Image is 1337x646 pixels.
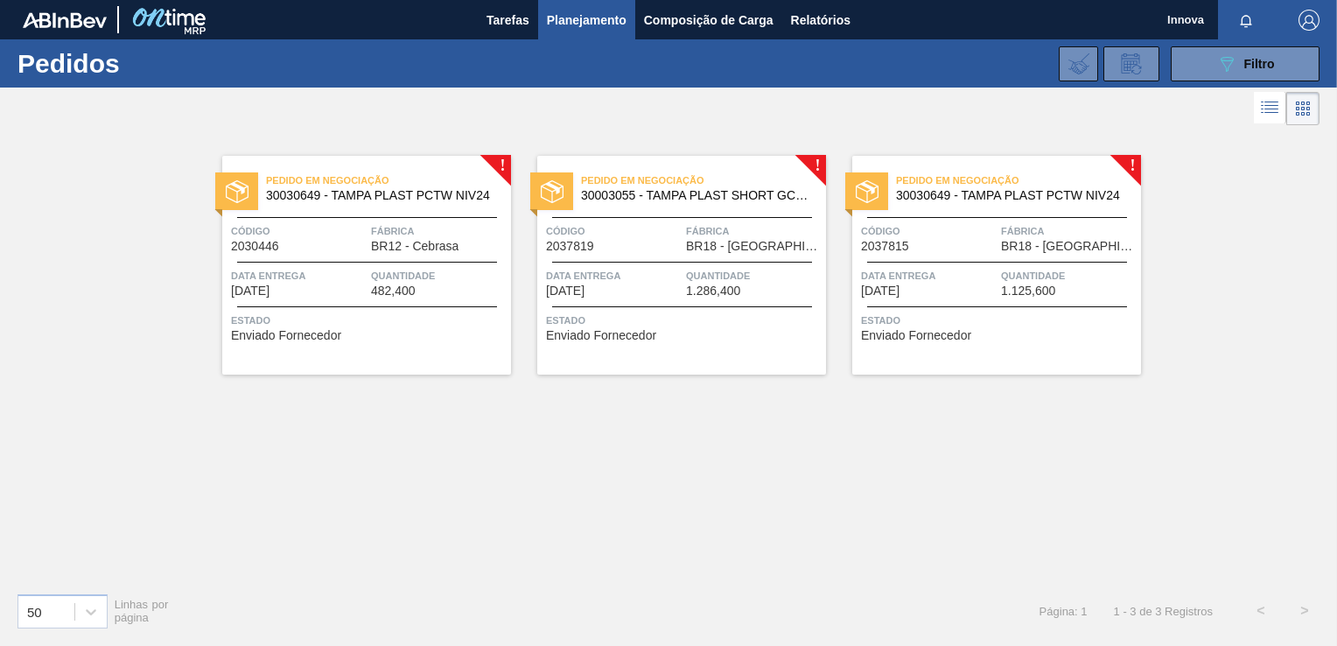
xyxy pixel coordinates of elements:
[1103,46,1159,81] div: Solicitação de Revisão de Pedidos
[861,312,1137,329] span: Status
[1239,589,1283,633] button: <
[826,156,1141,375] a: !estadoPedido em Negociação30030649 - TAMPA PLAST PCTW NIV24Código2037815FábricaBR18 - [GEOGRAPHI...
[686,284,740,298] span: 1.286,400
[1001,267,1137,284] span: Quantidade
[1283,589,1326,633] button: >
[861,284,899,298] span: 26/10/2025
[546,284,584,298] span: 26/10/2025
[231,284,269,298] span: 24/10/2025
[686,240,822,253] span: BR18 - Pernambuco
[861,240,909,253] span: 2037815
[1171,46,1319,81] button: Filtro
[371,284,416,298] span: 482,400
[115,598,169,624] span: Linhas por página
[486,10,529,31] span: Tarefas
[546,267,682,284] span: Data entrega
[861,329,971,342] span: Enviado Fornecedor
[1286,92,1319,125] div: Visão em Cards
[266,189,497,202] span: 30030649 - TAMPA PLAST PCTW NIV24
[511,156,826,375] a: !estadoPedido em Negociação30003055 - TAMPA PLAST SHORT GCA S/ LINERCódigo2037819FábricaBR18 - [G...
[1059,46,1098,81] div: Importar Negociações dos Pedidos
[861,267,997,284] span: Data entrega
[1001,240,1137,253] span: BR18 - Pernambuco
[1298,10,1319,31] img: Logout
[27,604,42,619] div: 50
[196,156,511,375] a: !estadoPedido em Negociação30030649 - TAMPA PLAST PCTW NIV24Código2030446FábricaBR12 - CebrasaDat...
[266,172,511,189] span: Pedido em Negociação
[547,10,626,31] span: Planejamento
[17,53,269,74] h1: Pedidos
[546,329,656,342] span: Enviado Fornecedor
[686,267,822,284] span: Quantidade
[231,240,279,253] span: 2030446
[231,222,367,240] span: Código
[791,10,850,31] span: Relatórios
[546,222,682,240] span: Código
[371,222,507,240] span: Fábrica
[581,189,812,202] span: 30003055 - TAMPA PLAST SHORT GCA S/ LINER
[546,240,594,253] span: 2037819
[856,180,878,203] img: estado
[371,240,458,253] span: BR12 - Cebrasa
[1218,8,1274,32] button: Notificações
[1039,605,1088,618] span: Página: 1
[896,189,1127,202] span: 30030649 - TAMPA PLAST PCTW NIV24
[546,312,822,329] span: Status
[231,312,507,329] span: Status
[23,12,107,28] img: TNhmsLtSVTkK8tSr43FrP2fwEKptu5GPRR3wAAAABJRU5ErkJggg==
[644,10,773,31] span: Composição de Carga
[226,180,248,203] img: estado
[231,329,341,342] span: Enviado Fornecedor
[1001,284,1055,298] span: 1.125,600
[686,222,822,240] span: Fábrica
[371,267,507,284] span: Quantidade
[231,267,367,284] span: Data entrega
[1244,57,1275,71] span: Filtro
[861,222,997,240] span: Código
[581,172,826,189] span: Pedido em Negociação
[1001,222,1137,240] span: Fábrica
[1254,92,1286,125] div: Visão em Lista
[896,172,1141,189] span: Pedido em Negociação
[541,180,563,203] img: estado
[1114,605,1213,618] span: 1 - 3 de 3 Registros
